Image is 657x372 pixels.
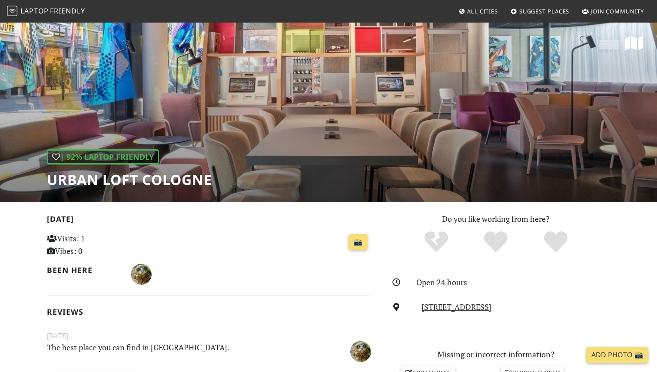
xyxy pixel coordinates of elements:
span: Friendly [50,6,85,16]
a: All Cities [455,3,501,19]
a: [STREET_ADDRESS] [421,302,491,312]
p: Visits: 1 Vibes: 0 [47,232,148,257]
small: [DATE] [42,330,376,341]
h2: Reviews [47,307,371,316]
img: 2954-maksim.jpg [350,341,371,362]
p: Missing or incorrect information? [382,348,610,361]
span: Suggest Places [519,7,570,15]
span: Максим Сабянин [350,345,371,356]
h1: URBAN LOFT Cologne [47,171,212,188]
img: LaptopFriendly [7,6,17,16]
p: The best place you can find in [GEOGRAPHIC_DATA]. [42,341,321,361]
a: Join Community [578,3,647,19]
span: All Cities [467,7,498,15]
div: Open 24 hours [416,276,615,289]
a: 📸 [348,234,368,250]
img: 2954-maksim.jpg [131,264,152,285]
a: Suggest Places [507,3,573,19]
h2: [DATE] [47,214,371,227]
div: | 92% Laptop Friendly [47,149,159,165]
div: Definitely! [526,230,586,254]
span: Join Community [591,7,644,15]
a: LaptopFriendly LaptopFriendly [7,4,85,19]
a: Add Photo 📸 [586,347,648,363]
p: Do you like working from here? [382,213,610,225]
h2: Been here [47,266,120,275]
span: Максим Сабянин [131,268,152,279]
div: Yes [466,230,526,254]
div: No [406,230,466,254]
span: Laptop [20,6,49,16]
